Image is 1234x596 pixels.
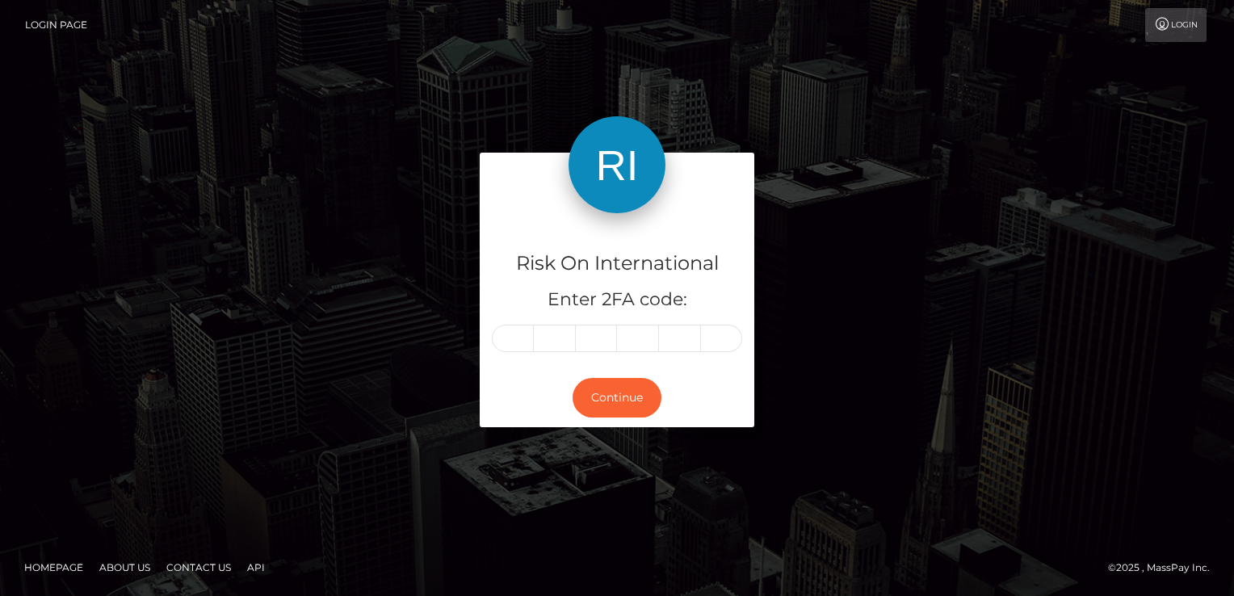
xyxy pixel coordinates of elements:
[492,250,742,278] h4: Risk On International
[241,555,271,580] a: API
[569,116,665,213] img: Risk On International
[93,555,157,580] a: About Us
[1145,8,1207,42] a: Login
[573,378,661,418] button: Continue
[492,288,742,313] h5: Enter 2FA code:
[160,555,237,580] a: Contact Us
[18,555,90,580] a: Homepage
[25,8,87,42] a: Login Page
[1108,559,1222,577] div: © 2025 , MassPay Inc.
